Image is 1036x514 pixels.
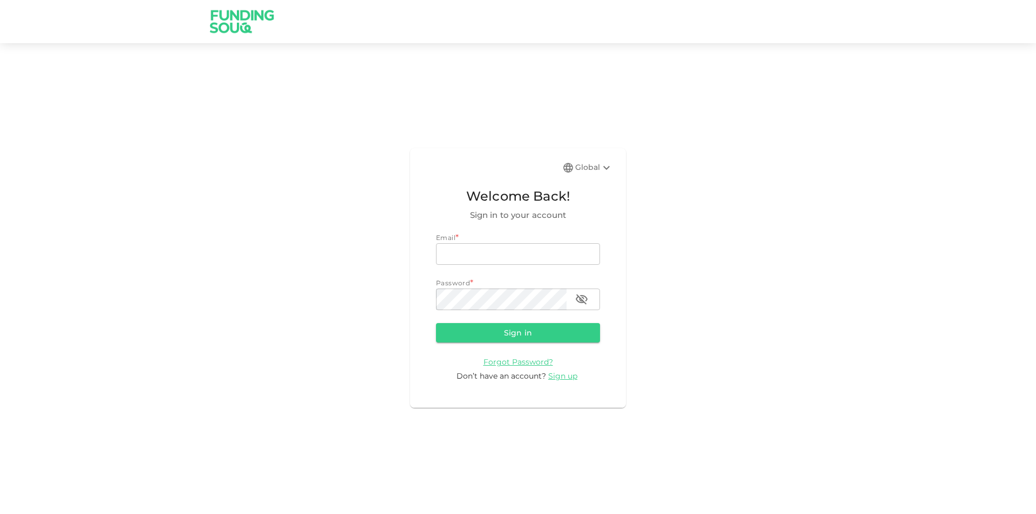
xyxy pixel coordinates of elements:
[436,234,455,242] span: Email
[575,161,613,174] div: Global
[436,323,600,342] button: Sign in
[548,371,577,381] span: Sign up
[436,243,600,265] input: email
[436,209,600,222] span: Sign in to your account
[456,371,546,381] span: Don’t have an account?
[436,279,470,287] span: Password
[483,357,553,367] a: Forgot Password?
[436,289,567,310] input: password
[436,186,600,207] span: Welcome Back!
